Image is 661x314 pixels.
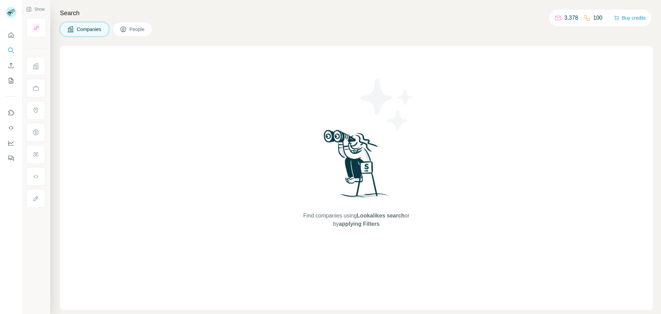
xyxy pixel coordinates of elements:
p: 3,378 [564,14,578,22]
button: Buy credits [614,13,646,23]
img: Surfe Illustration - Stars [356,74,418,136]
button: Use Surfe on LinkedIn [6,107,17,119]
button: My lists [6,74,17,87]
span: Lookalikes search [357,213,405,219]
span: Find companies using or by [301,212,411,228]
button: Quick start [6,29,17,41]
span: Companies [77,26,102,33]
span: applying Filters [339,221,379,227]
p: 100 [593,14,602,22]
button: Show [21,4,50,14]
h4: Search [60,8,653,18]
button: Enrich CSV [6,59,17,72]
img: Surfe Illustration - Woman searching with binoculars [321,128,392,205]
button: Search [6,44,17,57]
span: People [129,26,145,33]
button: Use Surfe API [6,122,17,134]
button: Feedback [6,152,17,164]
button: Dashboard [6,137,17,149]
